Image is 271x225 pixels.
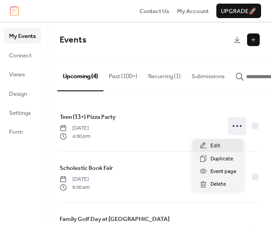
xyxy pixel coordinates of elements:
[210,180,226,189] span: Delete
[60,112,116,122] a: Teen (13+) Pizza Party
[60,32,86,48] span: Events
[4,124,41,139] a: Form
[60,164,113,173] span: Scholastic Book Fair
[9,89,27,98] span: Design
[9,127,23,136] span: Form
[9,32,36,41] span: My Events
[210,155,233,164] span: Duplicate
[60,183,90,192] span: 9:00 am
[60,215,169,224] span: Family Golf Day at [GEOGRAPHIC_DATA]
[60,214,169,224] a: Family Golf Day at [GEOGRAPHIC_DATA]
[140,6,169,15] a: Contact Us
[177,6,209,15] a: My Account
[4,86,41,101] a: Design
[140,7,169,16] span: Contact Us
[4,48,41,62] a: Connect
[9,70,25,79] span: Views
[221,7,257,16] span: Upgrade 🚀
[9,51,32,60] span: Connect
[186,58,230,90] button: Submissions
[57,58,103,91] button: Upcoming (4)
[60,175,90,183] span: [DATE]
[177,7,209,16] span: My Account
[4,105,41,120] a: Settings
[4,28,41,43] a: My Events
[4,67,41,81] a: Views
[210,141,220,150] span: Edit
[10,6,19,16] img: logo
[60,132,90,141] span: 4:00 pm
[9,108,31,117] span: Settings
[103,58,143,90] button: Past (100+)
[60,124,90,132] span: [DATE]
[210,167,236,176] span: Event page
[216,4,261,18] button: Upgrade🚀
[143,58,186,90] button: Recurring (1)
[60,163,113,173] a: Scholastic Book Fair
[60,112,116,122] span: Teen (13+) Pizza Party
